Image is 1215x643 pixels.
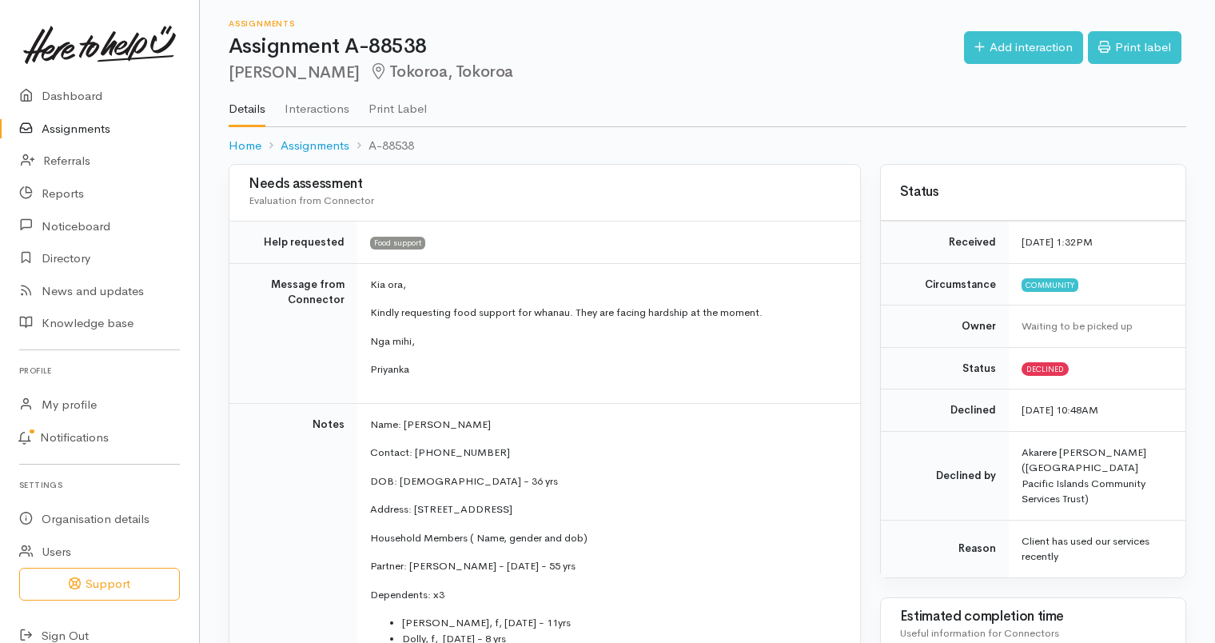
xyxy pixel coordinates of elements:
[1088,31,1181,64] a: Print label
[370,237,425,250] span: Food support
[370,417,841,433] p: Name: [PERSON_NAME]
[229,35,964,58] h1: Assignment A-88538
[900,609,1166,625] h3: Estimated completion time
[900,626,1059,640] span: Useful information for Connectors
[368,81,427,126] a: Print Label
[881,431,1009,520] td: Declined by
[881,347,1009,389] td: Status
[370,305,841,321] p: Kindly requesting food support for whanau. They are facing hardship at the moment.
[370,587,841,603] p: Dependents: x3
[370,530,841,546] p: Household Members ( Name, gender and dob)
[881,222,1009,264] td: Received
[1022,278,1078,291] span: Community
[229,19,964,28] h6: Assignments
[19,360,180,381] h6: Profile
[285,81,349,126] a: Interactions
[370,473,841,489] p: DOB: [DEMOGRAPHIC_DATA] - 36 yrs
[881,389,1009,432] td: Declined
[349,137,414,155] li: A-88538
[1022,403,1098,417] time: [DATE] 10:48AM
[281,137,349,155] a: Assignments
[370,501,841,517] p: Address: [STREET_ADDRESS]
[229,222,357,264] td: Help requested
[1022,362,1069,375] span: Declined
[229,81,265,127] a: Details
[370,333,841,349] p: Nga mihi,
[229,137,261,155] a: Home
[370,558,841,574] p: Partner: [PERSON_NAME] - [DATE] - 55 yrs
[249,194,374,207] span: Evaluation from Connector
[402,615,841,631] li: [PERSON_NAME], f, [DATE] - 11yrs
[19,568,180,601] button: Support
[229,263,357,403] td: Message from Connector
[964,31,1083,64] a: Add interaction
[249,177,841,192] h3: Needs assessment
[369,62,513,82] span: Tokoroa, Tokoroa
[1022,235,1093,249] time: [DATE] 1:32PM
[229,63,964,82] h2: [PERSON_NAME]
[370,445,841,461] p: Contact: [PHONE_NUMBER]
[370,277,841,293] p: Kia ora,
[1009,520,1185,577] td: Client has used our services recently
[229,127,1186,165] nav: breadcrumb
[370,361,841,377] p: Priyanka
[19,474,180,496] h6: Settings
[1022,318,1166,334] div: Waiting to be picked up
[881,520,1009,577] td: Reason
[881,263,1009,306] td: Circumstance
[881,306,1009,348] td: Owner
[1009,431,1185,520] td: Akarere [PERSON_NAME] ([GEOGRAPHIC_DATA] Pacific Islands Community Services Trust)
[900,185,1166,200] h3: Status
